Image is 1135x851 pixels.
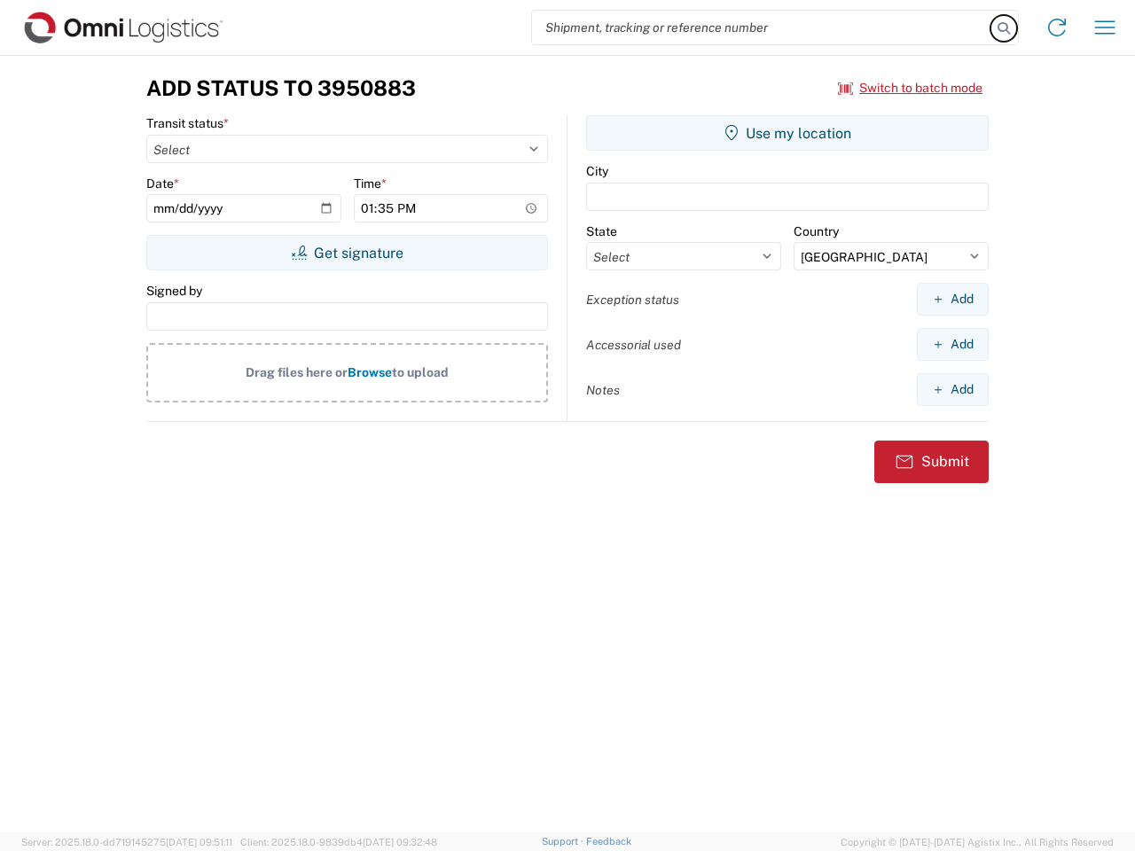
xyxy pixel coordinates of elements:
a: Support [542,836,586,847]
label: Transit status [146,115,229,131]
span: [DATE] 09:51:11 [166,837,232,847]
span: Server: 2025.18.0-dd719145275 [21,837,232,847]
button: Add [917,328,989,361]
label: Country [794,223,839,239]
button: Add [917,373,989,406]
span: Drag files here or [246,365,348,379]
label: Notes [586,382,620,398]
h3: Add Status to 3950883 [146,75,416,101]
span: Browse [348,365,392,379]
label: Signed by [146,283,202,299]
button: Submit [874,441,989,483]
label: Accessorial used [586,337,681,353]
label: City [586,163,608,179]
button: Add [917,283,989,316]
span: Copyright © [DATE]-[DATE] Agistix Inc., All Rights Reserved [841,834,1114,850]
button: Use my location [586,115,989,151]
label: State [586,223,617,239]
a: Feedback [586,836,631,847]
button: Get signature [146,235,548,270]
label: Exception status [586,292,679,308]
label: Date [146,176,179,191]
span: Client: 2025.18.0-9839db4 [240,837,437,847]
span: [DATE] 09:32:48 [363,837,437,847]
button: Switch to batch mode [838,74,982,103]
span: to upload [392,365,449,379]
label: Time [354,176,387,191]
input: Shipment, tracking or reference number [532,11,991,44]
